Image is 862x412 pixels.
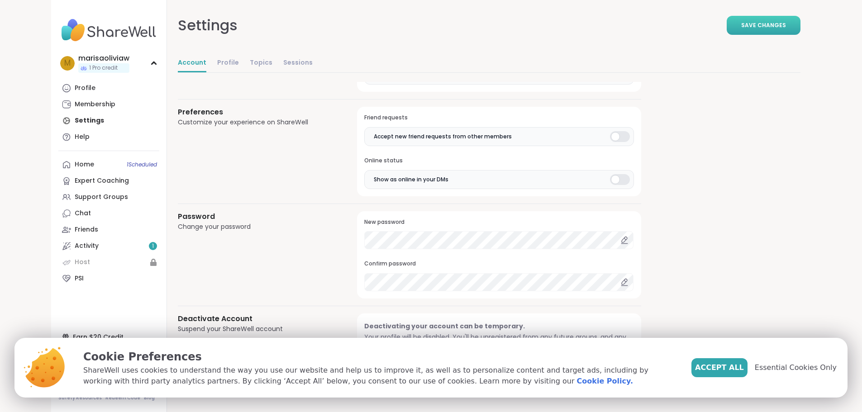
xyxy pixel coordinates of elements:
[741,21,786,29] span: Save Changes
[691,358,748,377] button: Accept All
[78,53,129,63] div: marisaoliviaw
[58,270,159,287] a: PSI
[364,322,525,331] span: Deactivating your account can be temporary.
[58,129,159,145] a: Help
[364,260,633,268] h3: Confirm password
[75,242,99,251] div: Activity
[727,16,800,35] button: Save Changes
[83,365,677,387] p: ShareWell uses cookies to understand the way you use our website and help us to improve it, as we...
[58,14,159,46] img: ShareWell Nav Logo
[58,173,159,189] a: Expert Coaching
[58,238,159,254] a: Activity1
[75,160,94,169] div: Home
[58,205,159,222] a: Chat
[58,80,159,96] a: Profile
[64,57,71,69] span: m
[178,107,336,118] h3: Preferences
[144,395,155,401] a: Blog
[75,258,90,267] div: Host
[178,222,336,232] div: Change your password
[364,114,633,122] h3: Friend requests
[75,193,128,202] div: Support Groups
[105,395,140,401] a: Redeem Code
[75,225,98,234] div: Friends
[178,313,336,324] h3: Deactivate Account
[374,133,512,141] span: Accept new friend requests from other members
[75,100,115,109] div: Membership
[58,96,159,113] a: Membership
[83,349,677,365] p: Cookie Preferences
[75,209,91,218] div: Chat
[75,274,84,283] div: PSI
[178,211,336,222] h3: Password
[178,54,206,72] a: Account
[75,84,95,93] div: Profile
[75,133,90,142] div: Help
[58,395,102,401] a: Safety Resources
[89,64,118,72] span: 1 Pro credit
[364,157,633,165] h3: Online status
[178,324,336,334] div: Suspend your ShareWell account
[75,176,129,185] div: Expert Coaching
[58,329,159,345] div: Earn $20 Credit
[217,54,239,72] a: Profile
[152,242,154,250] span: 1
[364,332,626,352] span: Your profile will be disabled. You'll be unregistered from any future groups, and any future grou...
[695,362,744,373] span: Accept All
[755,362,837,373] span: Essential Cookies Only
[58,254,159,270] a: Host
[58,222,159,238] a: Friends
[283,54,313,72] a: Sessions
[127,161,157,168] span: 1 Scheduled
[58,156,159,173] a: Home1Scheduled
[364,218,633,226] h3: New password
[178,14,238,36] div: Settings
[58,189,159,205] a: Support Groups
[178,118,336,127] div: Customize your experience on ShareWell
[374,175,448,184] span: Show as online in your DMs
[577,376,633,387] a: Cookie Policy.
[250,54,272,72] a: Topics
